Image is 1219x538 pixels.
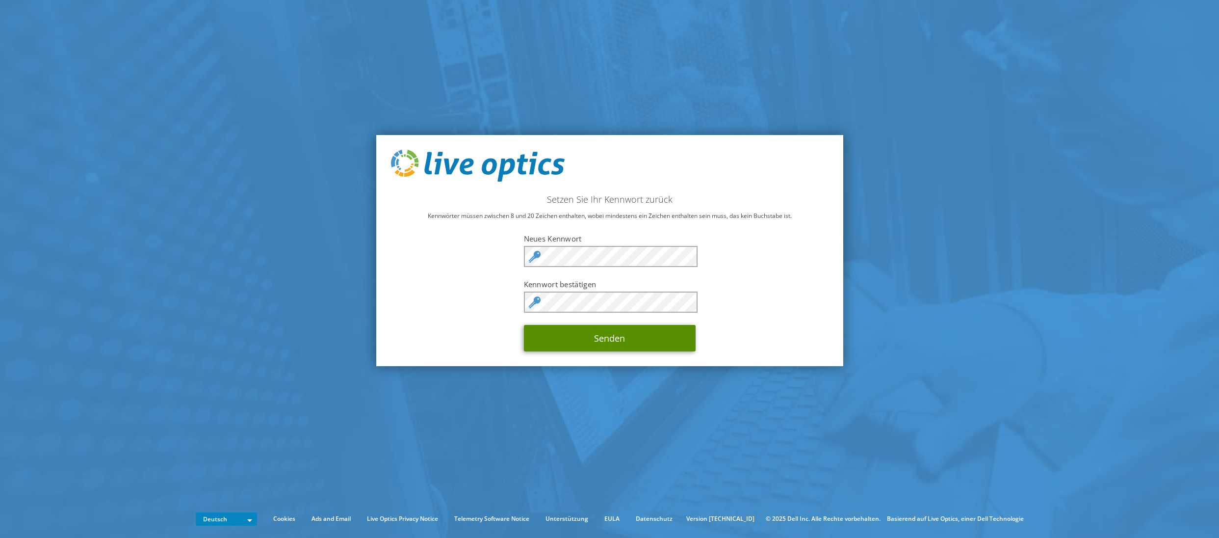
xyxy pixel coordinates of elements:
[391,150,565,182] img: live_optics_svg.svg
[391,211,829,221] p: Kennwörter müssen zwischen 8 und 20 Zeichen enthalten, wobei mindestens ein Zeichen enthalten sei...
[447,513,537,524] a: Telemetry Software Notice
[597,513,627,524] a: EULA
[538,513,596,524] a: Unterstützung
[266,513,303,524] a: Cookies
[628,513,680,524] a: Datenschutz
[887,513,1024,524] li: Basierend auf Live Optics, einer Dell Technologie
[524,234,696,243] label: Neues Kennwort
[524,325,696,351] button: Senden
[761,513,885,524] li: © 2025 Dell Inc. Alle Rechte vorbehalten.
[391,194,829,205] h2: Setzen Sie Ihr Kennwort zurück
[524,279,696,289] label: Kennwort bestätigen
[304,513,358,524] a: Ads and Email
[360,513,445,524] a: Live Optics Privacy Notice
[681,513,759,524] li: Version [TECHNICAL_ID]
